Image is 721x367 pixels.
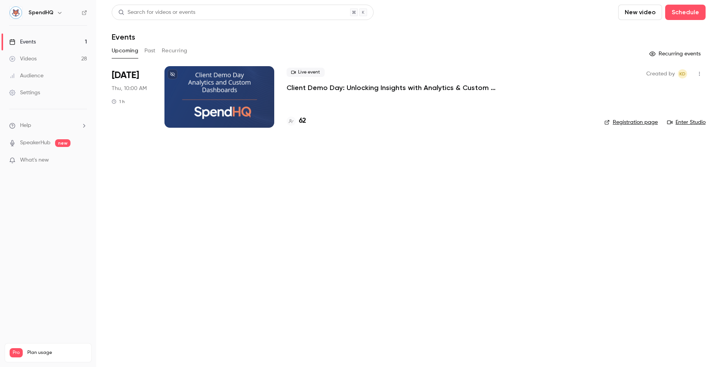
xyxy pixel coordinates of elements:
[144,45,156,57] button: Past
[678,69,687,78] span: Kelly Divine
[20,122,31,130] span: Help
[287,116,306,126] a: 62
[618,5,662,20] button: New video
[112,45,138,57] button: Upcoming
[10,7,22,19] img: SpendHQ
[9,122,87,130] li: help-dropdown-opener
[646,48,706,60] button: Recurring events
[29,9,54,17] h6: SpendHQ
[9,89,40,97] div: Settings
[646,69,675,78] span: Created by
[679,69,686,78] span: KD
[287,68,325,77] span: Live event
[667,118,706,126] a: Enter Studio
[665,5,706,20] button: Schedule
[55,139,70,147] span: new
[112,32,135,42] h1: Events
[27,350,87,356] span: Plan usage
[162,45,188,57] button: Recurring
[20,156,49,164] span: What's new
[9,38,36,46] div: Events
[10,348,23,357] span: Pro
[604,118,658,126] a: Registration page
[112,98,125,105] div: 1 h
[112,66,152,128] div: Sep 25 Thu, 10:00 AM (America/New York)
[20,139,50,147] a: SpeakerHub
[112,85,147,92] span: Thu, 10:00 AM
[9,72,44,80] div: Audience
[78,157,87,164] iframe: Noticeable Trigger
[118,8,195,17] div: Search for videos or events
[9,55,37,63] div: Videos
[287,83,518,92] a: Client Demo Day: Unlocking Insights with Analytics & Custom Dashboards
[112,69,139,82] span: [DATE]
[299,116,306,126] h4: 62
